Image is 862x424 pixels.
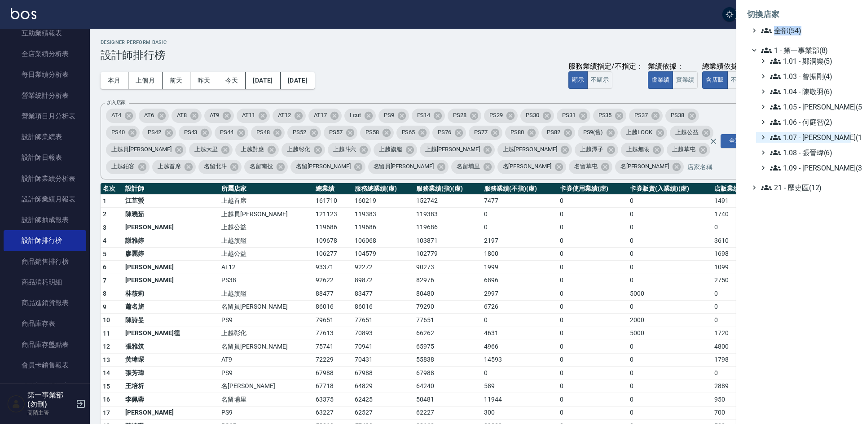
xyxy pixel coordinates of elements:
[761,25,848,36] span: 全部(54)
[761,182,848,193] span: 21 - 歷史區(12)
[770,56,848,66] span: 1.01 - 鄭洞樂(5)
[770,147,848,158] span: 1.08 - 張晉瑋(6)
[770,132,848,143] span: 1.07 - [PERSON_NAME](11)
[770,71,848,82] span: 1.03 - 曾振剛(4)
[770,86,848,97] span: 1.04 - 陳敬羽(6)
[770,101,848,112] span: 1.05 - [PERSON_NAME](5)
[747,4,851,25] li: 切換店家
[761,45,848,56] span: 1 - 第一事業部(8)
[770,117,848,127] span: 1.06 - 何庭智(2)
[770,162,848,173] span: 1.09 - [PERSON_NAME](3)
